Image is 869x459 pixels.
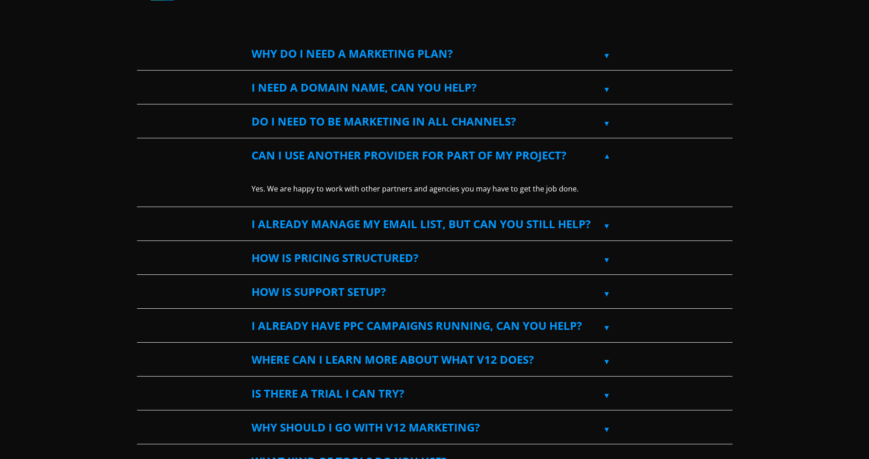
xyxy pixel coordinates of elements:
[251,37,618,70] label: Why do I need a marketing plan?
[251,208,618,240] label: I already manage my email list, but can you still help?
[251,71,618,104] label: I need a domain name, can you help?
[251,105,618,138] label: Do I need to be marketing in all channels?
[251,309,618,342] label: I already have PPC campaigns running, can you help?
[251,139,618,172] label: Can I use another provider for part of my project?
[251,183,618,195] p: Yes. We are happy to work with other partners and agencies you may have to get the job done.
[823,415,869,459] iframe: Chat Widget
[251,343,618,376] label: Where can I learn more about what V12 does?
[251,275,618,308] label: How is support setup?
[251,411,618,444] label: Why should I go with V12 Marketing?
[251,241,618,274] label: How is pricing structured?
[251,377,618,410] label: Is there a trial I can try?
